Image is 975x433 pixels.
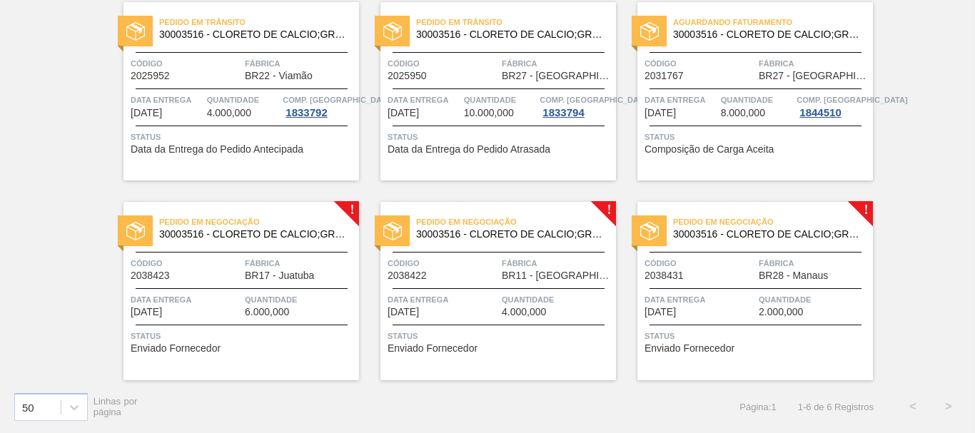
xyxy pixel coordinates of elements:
button: > [931,389,966,424]
span: Data da Entrega do Pedido Antecipada [131,144,303,155]
span: Quantidade [721,93,794,107]
span: 2038422 [388,270,427,281]
span: 13/10/2025 [388,307,419,317]
span: Quantidade [464,93,537,107]
span: 30003516 - CLORETO DE CALCIO;GRANULADO;75% [416,29,605,40]
span: Enviado Fornecedor [131,343,221,354]
span: Comp. Carga [283,93,393,107]
a: Comp. [GEOGRAPHIC_DATA]1844510 [797,93,869,118]
span: 2031767 [645,71,684,81]
span: BR27 - Nova Minas [759,71,869,81]
span: Quantidade [502,292,612,307]
span: Status [645,130,869,144]
div: 50 [22,401,34,413]
span: 25/09/2025 [131,108,162,118]
span: 6.000,000 [245,307,289,317]
span: Pedido em Negociação [159,215,359,229]
span: Data entrega [645,93,717,107]
button: < [895,389,931,424]
span: Status [388,130,612,144]
span: 10/10/2025 [131,307,162,317]
span: Quantidade [207,93,280,107]
span: BR22 - Viamão [245,71,313,81]
span: 30003516 - CLORETO DE CALCIO;GRANULADO;75% [159,29,348,40]
span: Fábrica [245,56,355,71]
div: 1833792 [283,107,330,118]
span: Data entrega [131,93,203,107]
span: Data entrega [388,93,460,107]
span: Status [131,130,355,144]
span: Quantidade [759,292,869,307]
img: status [383,22,402,41]
span: Pedido em Negociação [673,215,873,229]
img: status [640,222,659,240]
span: Fábrica [759,56,869,71]
span: Status [388,329,612,343]
span: BR27 - Nova Minas [502,71,612,81]
span: BR17 - Juatuba [245,270,314,281]
div: 1833794 [540,107,587,118]
img: status [640,22,659,41]
span: 10.000,000 [464,108,514,118]
span: Status [645,329,869,343]
span: 2038423 [131,270,170,281]
a: Comp. [GEOGRAPHIC_DATA]1833792 [283,93,355,118]
span: Status [131,329,355,343]
span: Fábrica [759,256,869,270]
span: Pedido em Trânsito [416,15,616,29]
span: 2038431 [645,270,684,281]
span: 30003516 - CLORETO DE CALCIO;GRANULADO;75% [159,229,348,240]
span: Comp. Carga [797,93,907,107]
a: !statusPedido em Negociação30003516 - CLORETO DE CALCIO;GRANULADO;75%Código2038431FábricaBR28 - M... [616,202,873,380]
span: Código [388,56,498,71]
a: Comp. [GEOGRAPHIC_DATA]1833794 [540,93,612,118]
span: Código [131,56,241,71]
span: 29/09/2025 [388,108,419,118]
span: 4.000,000 [207,108,251,118]
span: Comp. Carga [540,93,650,107]
img: status [126,22,145,41]
img: status [126,222,145,240]
span: 30003516 - CLORETO DE CALCIO;GRANULADO;75% [673,29,862,40]
span: Data da Entrega do Pedido Atrasada [388,144,550,155]
span: 30003516 - CLORETO DE CALCIO;GRANULADO;75% [416,229,605,240]
div: 1844510 [797,107,844,118]
span: BR11 - São Luís [502,270,612,281]
span: Quantidade [245,292,355,307]
span: Data entrega [388,292,498,307]
span: Código [131,256,241,270]
span: 8.000,000 [721,108,765,118]
a: statusAguardando Faturamento30003516 - CLORETO DE CALCIO;GRANULADO;75%Código2031767FábricaBR27 - ... [616,2,873,180]
span: Linhas por página [94,396,138,417]
span: Data entrega [645,292,755,307]
span: Enviado Fornecedor [645,343,734,354]
span: 1 - 6 de 6 Registros [798,402,874,412]
span: Pedido em Trânsito [159,15,359,29]
span: 05/11/2025 [645,307,676,317]
span: 2025952 [131,71,170,81]
span: Enviado Fornecedor [388,343,478,354]
span: BR28 - Manaus [759,270,828,281]
span: Código [645,56,755,71]
span: Fábrica [502,256,612,270]
span: 4.000,000 [502,307,546,317]
span: 2.000,000 [759,307,803,317]
span: 2025950 [388,71,427,81]
span: Data entrega [131,292,241,307]
a: !statusPedido em Negociação30003516 - CLORETO DE CALCIO;GRANULADO;75%Código2038423FábricaBR17 - J... [102,202,359,380]
span: Aguardando Faturamento [673,15,873,29]
a: !statusPedido em Negociação30003516 - CLORETO DE CALCIO;GRANULADO;75%Código2038422FábricaBR11 - [... [359,202,616,380]
span: Composição de Carga Aceita [645,144,774,155]
a: statusPedido em Trânsito30003516 - CLORETO DE CALCIO;GRANULADO;75%Código2025950FábricaBR27 - [GEO... [359,2,616,180]
span: Código [645,256,755,270]
span: 30/09/2025 [645,108,676,118]
span: Código [388,256,498,270]
span: Fábrica [245,256,355,270]
a: statusPedido em Trânsito30003516 - CLORETO DE CALCIO;GRANULADO;75%Código2025952FábricaBR22 - Viam... [102,2,359,180]
img: status [383,222,402,240]
span: Pedido em Negociação [416,215,616,229]
span: 30003516 - CLORETO DE CALCIO;GRANULADO;75% [673,229,862,240]
span: Página : 1 [739,402,776,412]
span: Fábrica [502,56,612,71]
